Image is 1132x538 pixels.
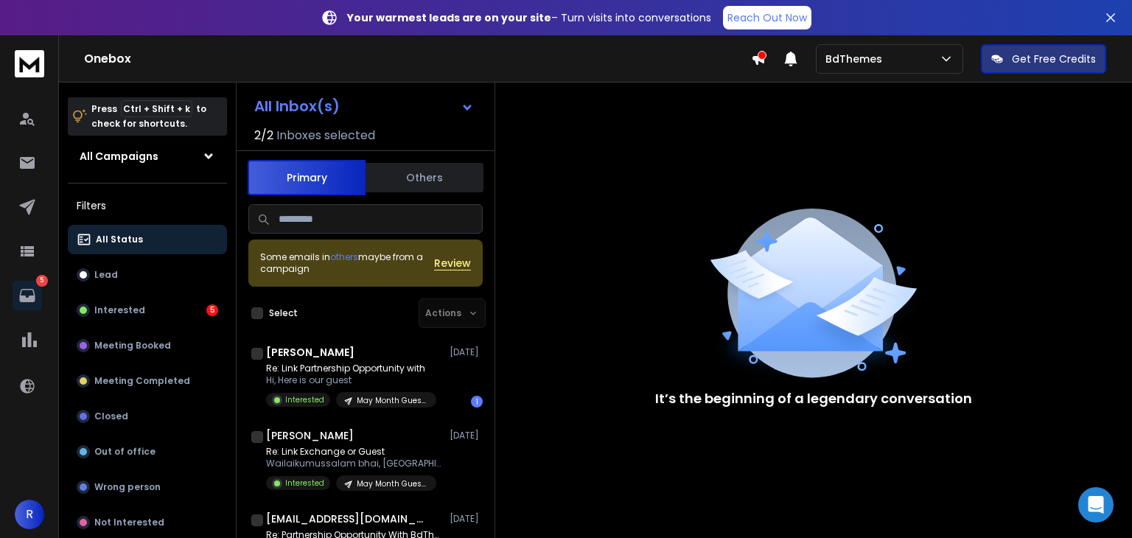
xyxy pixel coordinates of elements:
[68,142,227,171] button: All Campaigns
[68,331,227,360] button: Meeting Booked
[727,10,807,25] p: Reach Out Now
[450,513,483,525] p: [DATE]
[254,127,273,144] span: 2 / 2
[655,388,972,409] p: It’s the beginning of a legendary conversation
[285,478,324,489] p: Interested
[825,52,888,66] p: BdThemes
[94,304,145,316] p: Interested
[266,428,354,443] h1: [PERSON_NAME]
[94,411,128,422] p: Closed
[68,402,227,431] button: Closed
[266,446,443,458] p: Re: Link Exchange or Guest
[276,127,375,144] h3: Inboxes selected
[242,91,486,121] button: All Inbox(s)
[266,458,443,469] p: Wailaikumussalam bhai, [GEOGRAPHIC_DATA]. Just send
[84,50,751,68] h1: Onebox
[68,437,227,467] button: Out of office
[13,281,42,310] a: 5
[15,500,44,529] button: R
[248,160,366,195] button: Primary
[266,345,354,360] h1: [PERSON_NAME]
[68,366,227,396] button: Meeting Completed
[68,195,227,216] h3: Filters
[357,478,427,489] p: May Month Guest post or Link Exchange Outreach Campaign
[254,99,340,113] h1: All Inbox(s)
[94,340,171,352] p: Meeting Booked
[1012,52,1096,66] p: Get Free Credits
[347,10,711,25] p: – Turn visits into conversations
[723,6,811,29] a: Reach Out Now
[68,225,227,254] button: All Status
[94,269,118,281] p: Lead
[68,472,227,502] button: Wrong person
[15,50,44,77] img: logo
[94,375,190,387] p: Meeting Completed
[366,161,483,194] button: Others
[471,396,483,408] div: 1
[36,275,48,287] p: 5
[121,100,192,117] span: Ctrl + Shift + k
[94,517,164,528] p: Not Interested
[330,251,358,263] span: others
[347,10,551,25] strong: Your warmest leads are on your site
[206,304,218,316] div: 5
[357,395,427,406] p: May Month Guest post or Link Exchange Outreach Campaign
[266,511,428,526] h1: [EMAIL_ADDRESS][DOMAIN_NAME]
[68,296,227,325] button: Interested5
[80,149,158,164] h1: All Campaigns
[96,234,143,245] p: All Status
[68,508,227,537] button: Not Interested
[260,251,434,275] div: Some emails in maybe from a campaign
[1078,487,1114,523] div: Open Intercom Messenger
[981,44,1106,74] button: Get Free Credits
[94,446,156,458] p: Out of office
[269,307,298,319] label: Select
[68,260,227,290] button: Lead
[94,481,161,493] p: Wrong person
[266,374,436,386] p: Hi, Here is our guest
[266,363,436,374] p: Re: Link Partnership Opportunity with
[450,430,483,441] p: [DATE]
[434,256,471,270] button: Review
[91,102,206,131] p: Press to check for shortcuts.
[450,346,483,358] p: [DATE]
[285,394,324,405] p: Interested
